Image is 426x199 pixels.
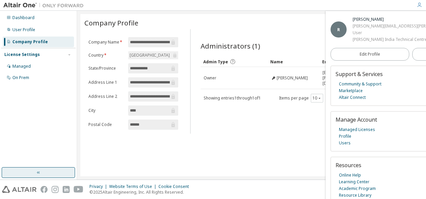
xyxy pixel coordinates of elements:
p: © 2025 Altair Engineering, Inc. All Rights Reserved. [89,189,193,195]
span: Edit Profile [360,52,380,57]
span: Admin Type [203,59,228,65]
a: Marketplace [339,87,363,94]
div: Email [322,56,350,67]
div: On Prem [12,75,29,80]
label: City [88,108,124,113]
img: Altair One [3,2,87,9]
a: Profile [339,133,351,140]
div: User Profile [12,27,35,32]
a: Online Help [339,172,361,179]
img: linkedin.svg [63,186,70,193]
a: Altair Connect [339,94,366,101]
label: Address Line 2 [88,94,124,99]
a: Academic Program [339,185,376,192]
span: Resources [336,161,361,169]
a: Community & Support [339,81,381,87]
span: Support & Services [336,70,383,78]
div: Cookie Consent [158,184,193,189]
span: R [337,27,340,32]
a: Learning Center [339,179,369,185]
span: Company Profile [84,18,138,27]
span: Items per page [279,94,323,103]
div: Managed [12,64,31,69]
div: Dashboard [12,15,34,20]
label: Address Line 1 [88,80,124,85]
div: Website Terms of Use [109,184,158,189]
div: License Settings [4,52,40,57]
label: Country [88,53,124,58]
span: Showing entries 1 through 1 of 1 [204,95,261,101]
div: Name [270,56,317,67]
img: instagram.svg [52,186,59,193]
a: Edit Profile [331,48,409,61]
a: Managed Licenses [339,126,375,133]
div: [GEOGRAPHIC_DATA] [129,52,171,59]
span: [PERSON_NAME] [277,75,308,81]
label: Postal Code [88,122,124,127]
button: 10 [312,95,322,101]
span: Manage Account [336,116,377,123]
label: Company Name [88,40,124,45]
span: Administrators (1) [201,41,260,51]
div: Company Profile [12,39,48,45]
span: Owner [204,75,216,81]
label: State/Province [88,66,124,71]
div: [GEOGRAPHIC_DATA] [128,51,178,59]
img: youtube.svg [74,186,83,193]
a: Users [339,140,351,146]
span: [EMAIL_ADDRESS][PERSON_NAME][DOMAIN_NAME] [323,70,356,86]
img: altair_logo.svg [2,186,37,193]
img: facebook.svg [41,186,48,193]
a: Resource Library [339,192,371,199]
div: Privacy [89,184,109,189]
